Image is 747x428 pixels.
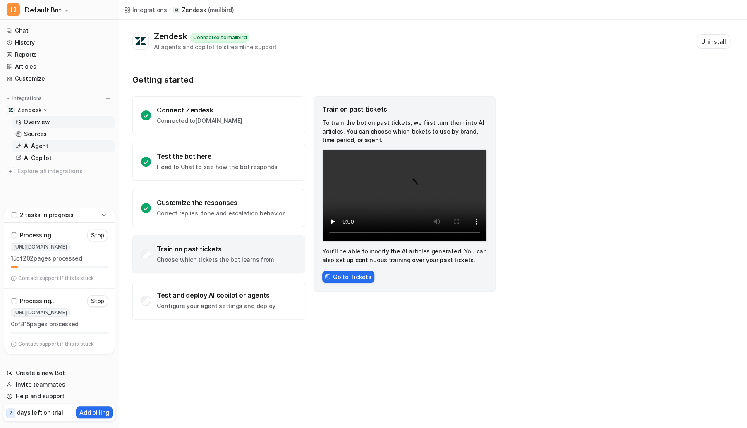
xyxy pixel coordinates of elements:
img: Zendesk [8,108,13,112]
button: Stop [87,295,108,307]
button: Uninstall [697,34,730,49]
button: Integrations [3,94,44,103]
p: Integrations [12,95,42,102]
div: Train on past tickets [157,245,274,253]
div: Test and deploy AI copilot or agents [157,291,275,299]
p: Overview [24,118,50,126]
p: 0 of 815 pages processed [11,320,108,328]
p: 7 [9,409,12,417]
p: Choose which tickets the bot learns from [157,256,274,264]
a: History [3,37,115,48]
a: Zendesk(mailbird) [173,6,234,14]
span: [URL][DOMAIN_NAME] [11,243,70,251]
a: [DOMAIN_NAME] [196,117,242,124]
p: Add billing [79,408,109,417]
p: Processing... [20,231,55,239]
p: Contact support if this is stuck. [18,341,95,347]
a: Customize [3,73,115,84]
p: You’ll be able to modify the AI articles generated. You can also set up continuous training over ... [322,247,487,264]
div: Customize the responses [157,198,284,207]
div: AI agents and copilot to streamline support [154,43,277,51]
p: Processing... [20,297,55,305]
p: Stop [91,231,104,239]
span: Default Bot [25,4,62,16]
div: Connect Zendesk [157,106,242,114]
a: Articles [3,61,115,72]
p: Contact support if this is stuck. [18,275,95,282]
img: explore all integrations [7,167,15,175]
button: Add billing [76,406,113,418]
a: Overview [12,116,115,128]
div: Test the bot here [157,152,278,160]
span: / [170,6,171,14]
a: Invite teammates [3,379,115,390]
p: 2 tasks in progress [20,211,74,219]
button: Stop [87,230,108,241]
p: Connected to [157,117,242,125]
p: Configure your agent settings and deploy [157,302,275,310]
a: Sources [12,128,115,140]
a: Integrations [124,5,167,14]
a: AI Agent [12,140,115,152]
a: Reports [3,49,115,60]
p: AI Copilot [24,154,51,162]
a: Create a new Bot [3,367,115,379]
a: Chat [3,25,115,36]
p: ( mailbird ) [208,6,234,14]
p: AI Agent [24,142,48,150]
span: D [7,3,20,16]
p: Zendesk [17,106,42,114]
img: menu_add.svg [105,96,111,101]
p: Getting started [132,75,496,85]
p: To train the bot on past tickets, we first turn them into AI articles. You can choose which ticke... [322,118,487,144]
img: expand menu [5,96,11,101]
a: Help and support [3,390,115,402]
p: Stop [91,297,104,305]
p: Correct replies, tone and escalation behavior [157,209,284,218]
p: Sources [24,130,47,138]
p: 15 of 202 pages processed [11,254,108,263]
a: Explore all integrations [3,165,115,177]
span: Explore all integrations [17,165,112,178]
img: FrameIcon [325,274,330,280]
img: Zendesk logo [134,36,147,46]
a: AI Copilot [12,152,115,164]
div: Integrations [132,5,167,14]
button: Go to Tickets [322,271,374,283]
p: Head to Chat to see how the bot responds [157,163,278,171]
p: days left on trial [17,408,63,417]
div: Connected to mailbird [190,33,249,43]
video: Your browser does not support the video tag. [322,149,487,242]
span: [URL][DOMAIN_NAME] [11,308,70,317]
p: Zendesk [182,6,206,14]
div: Train on past tickets [322,105,487,113]
div: Zendesk [154,31,190,41]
